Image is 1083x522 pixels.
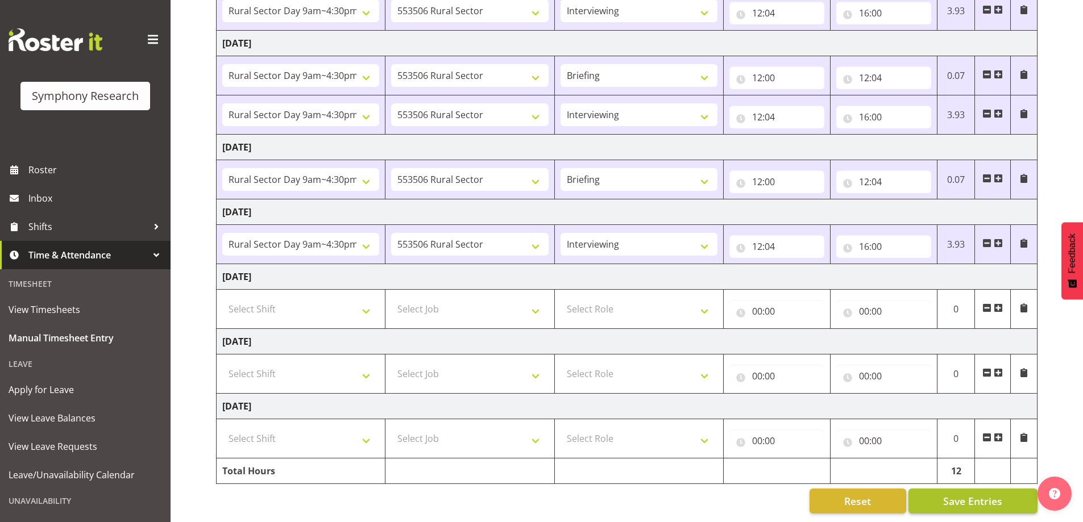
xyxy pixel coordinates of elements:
[9,466,162,483] span: Leave/Unavailability Calendar
[3,432,168,461] a: View Leave Requests
[28,247,148,264] span: Time & Attendance
[729,66,824,89] input: Click to select...
[217,264,1038,290] td: [DATE]
[9,410,162,427] span: View Leave Balances
[937,56,975,95] td: 0.07
[217,199,1038,225] td: [DATE]
[729,2,824,24] input: Click to select...
[729,106,824,128] input: Click to select...
[836,106,931,128] input: Click to select...
[943,494,1002,508] span: Save Entries
[836,300,931,323] input: Click to select...
[836,2,931,24] input: Click to select...
[836,429,931,452] input: Click to select...
[729,170,824,193] input: Click to select...
[3,461,168,489] a: Leave/Unavailability Calendar
[836,66,931,89] input: Click to select...
[3,352,168,375] div: Leave
[3,375,168,404] a: Apply for Leave
[9,381,162,398] span: Apply for Leave
[9,329,162,346] span: Manual Timesheet Entry
[28,218,148,235] span: Shifts
[1049,488,1060,499] img: help-xxl-2.png
[937,419,975,458] td: 0
[937,354,975,394] td: 0
[9,301,162,318] span: View Timesheets
[836,170,931,193] input: Click to select...
[1061,222,1083,299] button: Feedback - Show survey
[836,365,931,387] input: Click to select...
[217,135,1038,160] td: [DATE]
[908,488,1038,513] button: Save Entries
[937,225,975,264] td: 3.93
[844,494,871,508] span: Reset
[937,95,975,135] td: 3.93
[217,31,1038,56] td: [DATE]
[729,429,824,452] input: Click to select...
[9,28,102,51] img: Rosterit website logo
[937,290,975,329] td: 0
[729,300,824,323] input: Click to select...
[937,458,975,484] td: 12
[217,329,1038,354] td: [DATE]
[836,235,931,258] input: Click to select...
[1067,233,1077,273] span: Feedback
[32,87,139,105] div: Symphony Research
[9,438,162,455] span: View Leave Requests
[28,190,165,207] span: Inbox
[28,161,165,178] span: Roster
[3,489,168,512] div: Unavailability
[810,488,906,513] button: Reset
[937,160,975,199] td: 0.07
[3,324,168,352] a: Manual Timesheet Entry
[729,365,824,387] input: Click to select...
[3,295,168,324] a: View Timesheets
[729,235,824,258] input: Click to select...
[217,458,385,484] td: Total Hours
[3,404,168,432] a: View Leave Balances
[217,394,1038,419] td: [DATE]
[3,272,168,295] div: Timesheet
